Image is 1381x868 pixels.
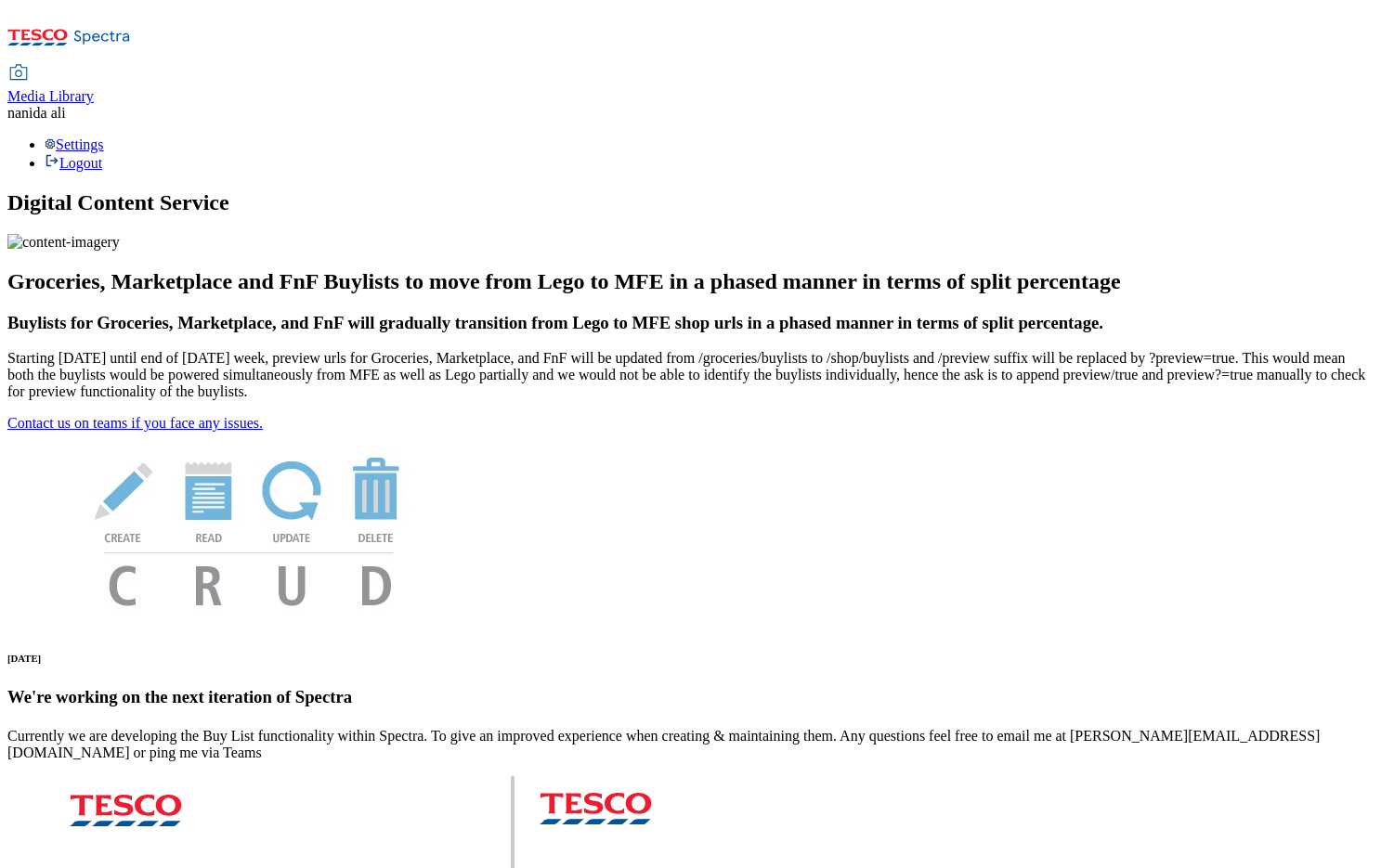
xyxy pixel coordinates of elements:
p: Currently we are developing the Buy List functionality within Spectra. To give an improved experi... [7,728,1374,761]
img: News Image [7,432,490,626]
p: Starting [DATE] until end of [DATE] week, preview urls for Groceries, Marketplace, and FnF will b... [7,350,1374,400]
img: content-imagery [7,234,120,251]
span: Media Library [7,88,94,104]
h6: [DATE] [7,653,1374,664]
h3: Buylists for Groceries, Marketplace, and FnF will gradually transition from Lego to MFE shop urls... [7,313,1374,333]
h1: Digital Content Service [7,190,1374,215]
h3: We're working on the next iteration of Spectra [7,687,1374,707]
h2: Groceries, Marketplace and FnF Buylists to move from Lego to MFE in a phased manner in terms of s... [7,269,1374,294]
span: na [7,105,21,121]
span: nida ali [21,105,66,121]
a: Media Library [7,66,94,105]
a: Settings [45,136,104,152]
a: Contact us on teams if you face any issues. [7,415,263,431]
a: Logout [45,155,102,171]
